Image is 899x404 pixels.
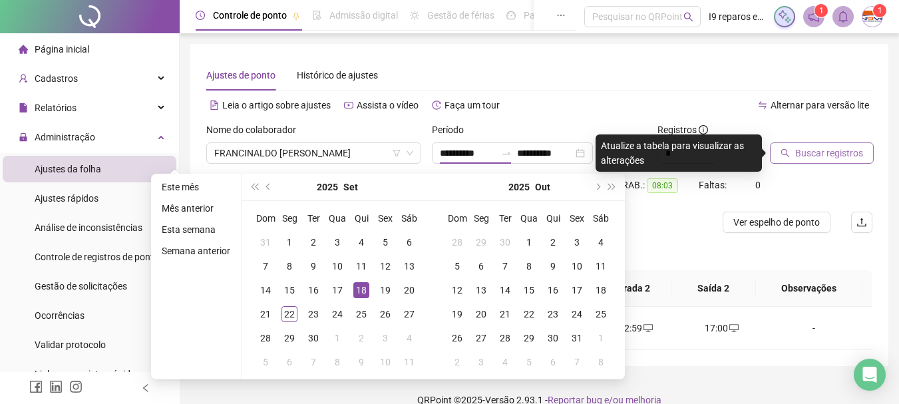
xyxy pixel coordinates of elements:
[357,100,419,110] span: Assista o vídeo
[69,380,83,393] span: instagram
[305,330,321,346] div: 30
[775,321,853,335] div: -
[517,230,541,254] td: 2025-10-01
[19,132,28,142] span: lock
[325,302,349,326] td: 2025-09-24
[517,254,541,278] td: 2025-10-08
[29,380,43,393] span: facebook
[349,278,373,302] td: 2025-09-18
[497,354,513,370] div: 4
[445,206,469,230] th: Dom
[213,10,287,21] span: Controle de ponto
[569,330,585,346] div: 31
[445,326,469,350] td: 2025-10-26
[449,354,465,370] div: 2
[493,230,517,254] td: 2025-09-30
[301,326,325,350] td: 2025-09-30
[469,302,493,326] td: 2025-10-20
[473,234,489,250] div: 29
[373,206,397,230] th: Sex
[19,74,28,83] span: user-add
[258,282,273,298] div: 14
[545,330,561,346] div: 30
[397,206,421,230] th: Sáb
[397,350,421,374] td: 2025-10-11
[699,125,708,134] span: info-circle
[589,278,613,302] td: 2025-10-18
[397,302,421,326] td: 2025-09-27
[589,326,613,350] td: 2025-11-01
[353,306,369,322] div: 25
[254,350,277,374] td: 2025-10-05
[473,258,489,274] div: 6
[156,243,236,259] li: Semana anterior
[353,354,369,370] div: 9
[541,302,565,326] td: 2025-10-23
[545,282,561,298] div: 16
[449,282,465,298] div: 12
[545,234,561,250] div: 2
[508,174,530,200] button: year panel
[277,302,301,326] td: 2025-09-22
[19,45,28,54] span: home
[353,282,369,298] div: 18
[588,270,671,307] th: Entrada 2
[521,354,537,370] div: 5
[755,180,761,190] span: 0
[254,326,277,350] td: 2025-09-28
[397,254,421,278] td: 2025-09-13
[281,354,297,370] div: 6
[517,302,541,326] td: 2025-10-22
[683,12,693,22] span: search
[349,254,373,278] td: 2025-09-11
[210,101,219,110] span: file-text
[699,180,729,190] span: Faltas:
[493,254,517,278] td: 2025-10-07
[349,326,373,350] td: 2025-10-02
[854,359,886,391] div: Open Intercom Messenger
[657,122,708,137] span: Registros
[781,148,790,158] span: search
[445,350,469,374] td: 2025-11-02
[535,174,550,200] button: month panel
[349,206,373,230] th: Qui
[258,234,273,250] div: 31
[206,70,275,81] span: Ajustes de ponto
[35,193,98,204] span: Ajustes rápidos
[501,148,512,158] span: to
[589,254,613,278] td: 2025-10-11
[281,282,297,298] div: 15
[349,350,373,374] td: 2025-10-09
[647,178,678,193] span: 08:03
[493,326,517,350] td: 2025-10-28
[469,326,493,350] td: 2025-10-27
[305,234,321,250] div: 2
[373,326,397,350] td: 2025-10-03
[445,302,469,326] td: 2025-10-19
[709,9,766,24] span: I9 reparos em Containers
[493,278,517,302] td: 2025-10-14
[493,206,517,230] th: Ter
[297,70,378,81] span: Histórico de ajustes
[873,4,886,17] sup: Atualize o seu contato no menu Meus Dados
[254,302,277,326] td: 2025-09-21
[353,258,369,274] div: 11
[469,230,493,254] td: 2025-09-29
[449,330,465,346] div: 26
[35,44,89,55] span: Página inicial
[606,178,699,193] div: H. TRAB.:
[301,254,325,278] td: 2025-09-09
[196,11,205,20] span: clock-circle
[445,100,500,110] span: Faça um tour
[397,278,421,302] td: 2025-09-20
[401,234,417,250] div: 6
[445,278,469,302] td: 2025-10-12
[605,174,620,200] button: super-next-year
[432,122,472,137] label: Período
[445,254,469,278] td: 2025-10-05
[506,11,516,20] span: dashboard
[325,278,349,302] td: 2025-09-17
[432,101,441,110] span: history
[545,354,561,370] div: 6
[247,174,262,200] button: super-prev-year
